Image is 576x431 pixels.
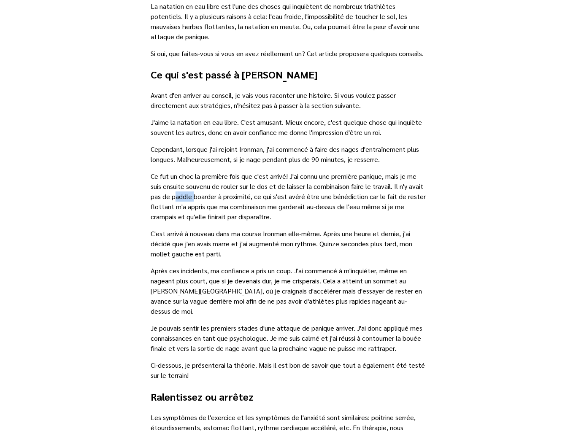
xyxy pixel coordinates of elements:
[151,323,426,353] p: Je pouvais sentir les premiers stades d'une attaque de panique arriver. J'ai donc appliqué mes co...
[151,117,426,137] p: J'aime la natation en eau libre. C'est amusant. Mieux encore, c'est quelque chose qui inquiète so...
[151,48,426,59] p: Si oui, que faites-vous si vous en avez réellement un? Cet article proposera quelques conseils.
[151,67,426,82] h2: Ce qui s'est passé à [PERSON_NAME]
[151,171,426,222] p: Ce fut un choc la première fois que c'est arrivé! J'ai connu une première panique, mais je me sui...
[151,229,426,259] p: C'est arrivé à nouveau dans ma course Ironman elle-même. Après une heure et demie, j'ai décidé qu...
[151,90,426,110] p: Avant d'en arriver au conseil, je vais vous raconter une histoire. Si vous voulez passer directem...
[151,144,426,164] p: Cependant, lorsque j'ai rejoint Ironman, j'ai commencé à faire des nages d'entraînement plus long...
[151,389,426,404] h2: Ralentissez ou arrêtez
[151,266,426,316] p: Après ces incidents, ma confiance a pris un coup. J'ai commencé à m'inquiéter, même en nageant pl...
[151,360,426,380] p: Ci-dessous, je présenterai la théorie. Mais il est bon de savoir que tout a également été testé s...
[151,1,426,42] p: La natation en eau libre est l'une des choses qui inquiètent de nombreux triathlètes potentiels. ...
